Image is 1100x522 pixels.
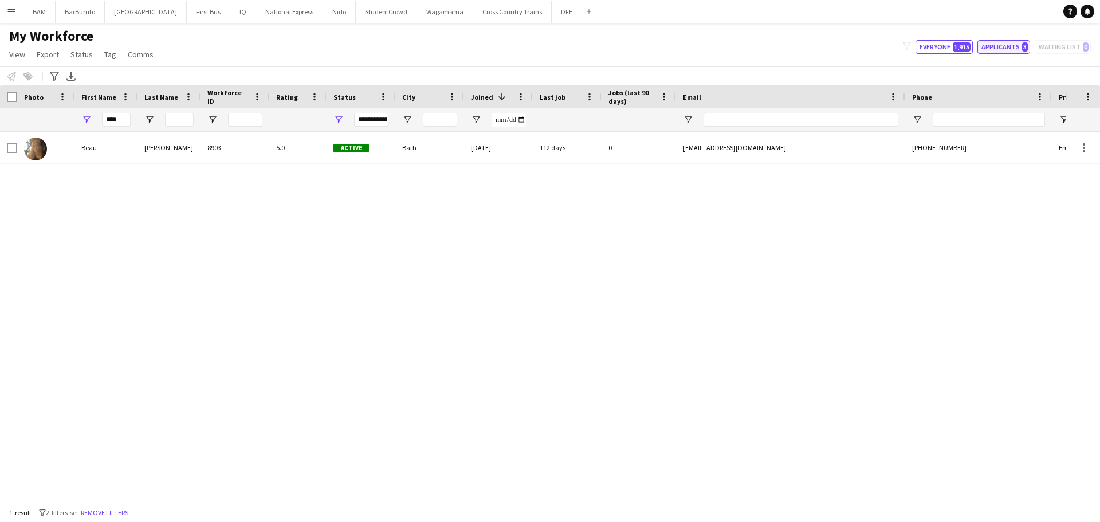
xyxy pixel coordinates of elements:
[104,49,116,60] span: Tag
[676,132,905,163] div: [EMAIL_ADDRESS][DOMAIN_NAME]
[905,132,1052,163] div: [PHONE_NUMBER]
[417,1,473,23] button: Wagamama
[683,115,693,125] button: Open Filter Menu
[9,49,25,60] span: View
[207,115,218,125] button: Open Filter Menu
[228,113,262,127] input: Workforce ID Filter Input
[81,115,92,125] button: Open Filter Menu
[323,1,356,23] button: Nido
[492,113,526,127] input: Joined Filter Input
[23,1,56,23] button: BAM
[48,69,61,83] app-action-btn: Advanced filters
[608,88,655,105] span: Jobs (last 90 days)
[123,47,158,62] a: Comms
[78,507,131,519] button: Remove filters
[269,132,327,163] div: 5.0
[423,113,457,127] input: City Filter Input
[473,1,552,23] button: Cross Country Trains
[916,40,973,54] button: Everyone1,915
[81,93,116,101] span: First Name
[46,508,78,517] span: 2 filters set
[704,113,898,127] input: Email Filter Input
[128,49,154,60] span: Comms
[144,115,155,125] button: Open Filter Menu
[464,132,533,163] div: [DATE]
[912,115,922,125] button: Open Filter Menu
[540,93,565,101] span: Last job
[70,49,93,60] span: Status
[602,132,676,163] div: 0
[56,1,105,23] button: BarBurrito
[683,93,701,101] span: Email
[402,115,412,125] button: Open Filter Menu
[207,88,249,105] span: Workforce ID
[1022,42,1028,52] span: 3
[333,115,344,125] button: Open Filter Menu
[100,47,121,62] a: Tag
[471,93,493,101] span: Joined
[333,93,356,101] span: Status
[552,1,582,23] button: DFE
[144,93,178,101] span: Last Name
[402,93,415,101] span: City
[201,132,269,163] div: 8903
[1059,115,1069,125] button: Open Filter Menu
[165,113,194,127] input: Last Name Filter Input
[32,47,64,62] a: Export
[1059,93,1082,101] span: Profile
[953,42,971,52] span: 1,915
[977,40,1030,54] button: Applicants3
[256,1,323,23] button: National Express
[102,113,131,127] input: First Name Filter Input
[66,47,97,62] a: Status
[933,113,1045,127] input: Phone Filter Input
[74,132,137,163] div: Beau
[356,1,417,23] button: StudentCrowd
[276,93,298,101] span: Rating
[533,132,602,163] div: 112 days
[230,1,256,23] button: IQ
[187,1,230,23] button: First Bus
[912,93,932,101] span: Phone
[333,144,369,152] span: Active
[105,1,187,23] button: [GEOGRAPHIC_DATA]
[64,69,78,83] app-action-btn: Export XLSX
[24,138,47,160] img: Beau Beames
[9,28,93,45] span: My Workforce
[137,132,201,163] div: [PERSON_NAME]
[24,93,44,101] span: Photo
[37,49,59,60] span: Export
[395,132,464,163] div: Bath
[5,47,30,62] a: View
[471,115,481,125] button: Open Filter Menu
